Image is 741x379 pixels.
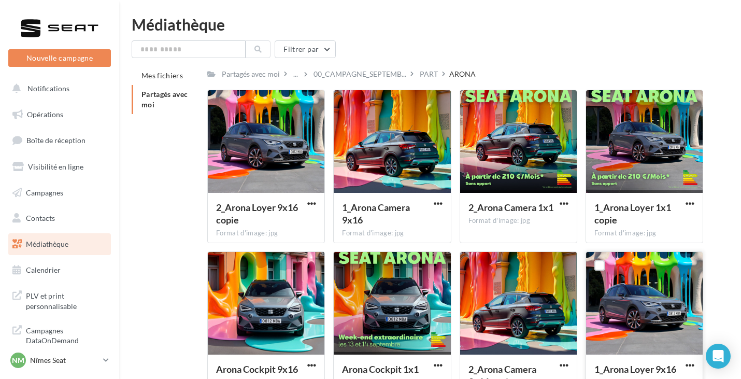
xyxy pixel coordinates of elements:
[342,202,410,226] span: 1_Arona Camera 9x16
[6,182,113,204] a: Campagnes
[594,202,671,226] span: 1_Arona Loyer 1x1 copie
[26,214,55,222] span: Contacts
[706,344,731,369] div: Open Intercom Messenger
[222,69,280,79] div: Partagés avec moi
[141,71,183,80] span: Mes fichiers
[468,202,553,213] span: 2_Arona Camera 1x1
[6,207,113,229] a: Contacts
[26,265,61,274] span: Calendrier
[342,229,442,238] div: Format d'image: jpg
[12,355,24,366] span: Nm
[6,78,109,100] button: Notifications
[27,110,63,119] span: Opérations
[594,363,676,375] span: 1_Arona Loyer 9x16
[141,90,188,109] span: Partagés avec moi
[27,84,69,93] span: Notifications
[26,289,107,311] span: PLV et print personnalisable
[6,259,113,281] a: Calendrier
[420,69,438,79] div: PART
[449,69,476,79] div: ARONA
[28,162,83,171] span: Visibilité en ligne
[216,363,298,375] span: Arona Cockpit 9x16
[8,49,111,67] button: Nouvelle campagne
[6,319,113,350] a: Campagnes DataOnDemand
[342,363,419,375] span: Arona Cockpit 1x1
[26,324,107,346] span: Campagnes DataOnDemand
[26,188,63,196] span: Campagnes
[216,229,316,238] div: Format d'image: jpg
[313,69,406,79] span: 00_CAMPAGNE_SEPTEMB...
[468,216,568,226] div: Format d'image: jpg
[8,350,111,370] a: Nm Nîmes Seat
[30,355,99,366] p: Nîmes Seat
[6,129,113,151] a: Boîte de réception
[6,104,113,125] a: Opérations
[26,240,68,248] span: Médiathèque
[26,136,85,145] span: Boîte de réception
[216,202,298,226] span: 2_Arona Loyer 9x16 copie
[6,285,113,315] a: PLV et print personnalisable
[6,233,113,255] a: Médiathèque
[291,67,300,81] div: ...
[6,156,113,178] a: Visibilité en ligne
[594,229,694,238] div: Format d'image: jpg
[132,17,729,32] div: Médiathèque
[275,40,336,58] button: Filtrer par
